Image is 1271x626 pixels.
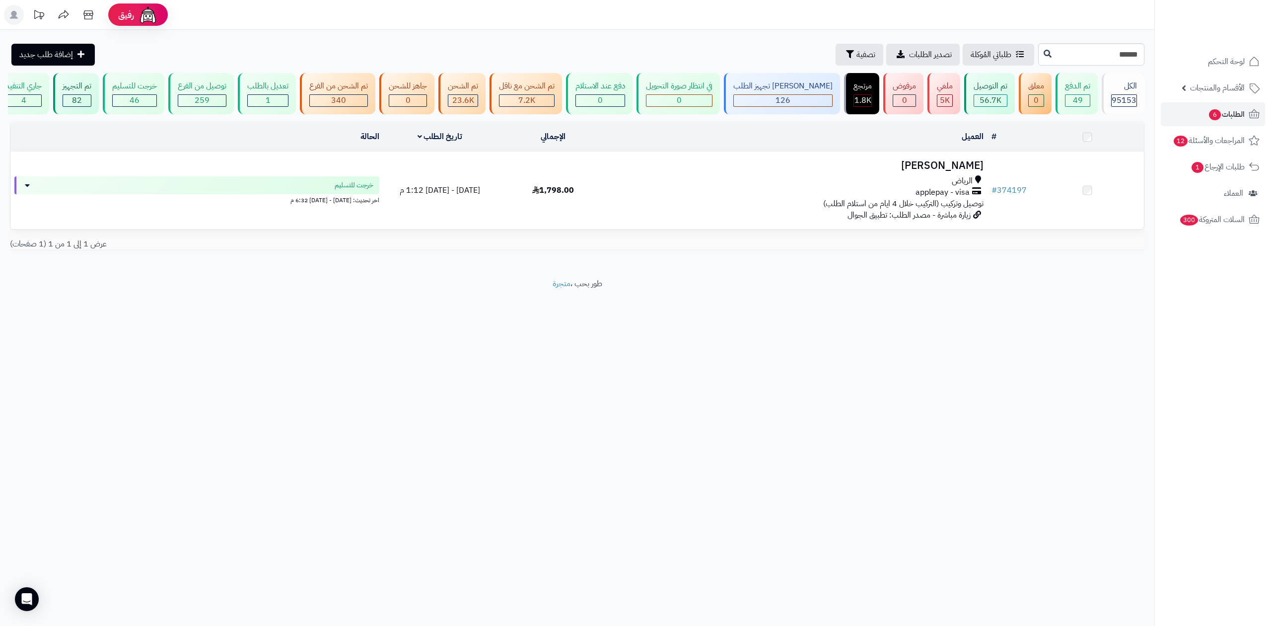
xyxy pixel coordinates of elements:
[1112,94,1136,106] span: 95153
[1161,50,1265,74] a: لوحة التحكم
[248,95,288,106] div: 1
[734,95,832,106] div: 126
[1029,95,1044,106] div: 0
[138,5,158,25] img: ai-face.png
[1054,73,1100,114] a: تم الدفع 49
[854,94,871,106] span: 1.8K
[309,80,368,92] div: تم الشحن من الفرع
[1190,81,1245,95] span: الأقسام والمنتجات
[646,80,712,92] div: في انتظار صورة التحويل
[916,187,970,198] span: applepay - visa
[646,95,712,106] div: 0
[436,73,488,114] a: تم الشحن 23.6K
[389,80,427,92] div: جاهز للشحن
[1100,73,1146,114] a: الكل95153
[266,94,271,106] span: 1
[902,94,907,106] span: 0
[195,94,210,106] span: 259
[940,94,950,106] span: 5K
[575,80,625,92] div: دفع عند الاستلام
[26,5,51,27] a: تحديثات المنصة
[1191,160,1245,174] span: طلبات الإرجاع
[576,95,625,106] div: 0
[178,80,226,92] div: توصيل من الفرع
[448,80,478,92] div: تم الشحن
[1161,181,1265,205] a: العملاء
[72,94,82,106] span: 82
[63,95,91,106] div: 82
[598,94,603,106] span: 0
[377,73,436,114] a: جاهز للشحن 0
[406,94,411,106] span: 0
[980,94,1001,106] span: 56.7K
[178,95,226,106] div: 259
[974,80,1007,92] div: تم التوصيل
[937,80,953,92] div: ملغي
[991,184,997,196] span: #
[1173,134,1245,148] span: المراجعات والأسئلة
[310,95,367,106] div: 340
[448,95,478,106] div: 23559
[298,73,377,114] a: تم الشحن من الفرع 340
[962,73,1017,114] a: تم التوصيل 56.7K
[991,184,1027,196] a: #374197
[15,587,39,611] div: Open Intercom Messenger
[1174,136,1188,147] span: 12
[11,44,95,66] a: إضافة طلب جديد
[1179,213,1245,227] span: السلات المتروكة
[1203,28,1262,49] img: logo-2.png
[1111,80,1137,92] div: الكل
[881,73,925,114] a: مرفوض 0
[21,94,26,106] span: 4
[991,131,996,143] a: #
[564,73,635,114] a: دفع عند الاستلام 0
[553,278,570,290] a: متجرة
[937,95,952,106] div: 4975
[541,131,565,143] a: الإجمالي
[909,49,952,61] span: تصدير الطلبات
[1017,73,1054,114] a: معلق 0
[893,80,916,92] div: مرفوض
[335,180,373,190] span: خرجت للتسليم
[1034,94,1039,106] span: 0
[722,73,842,114] a: [PERSON_NAME] تجهيز الطلب 126
[418,131,463,143] a: تاريخ الطلب
[130,94,140,106] span: 46
[247,80,288,92] div: تعديل بالطلب
[14,194,379,205] div: اخر تحديث: [DATE] - [DATE] 6:32 م
[63,80,91,92] div: تم التجهيز
[886,44,960,66] a: تصدير الطلبات
[1208,55,1245,69] span: لوحة التحكم
[776,94,790,106] span: 126
[331,94,346,106] span: 340
[1180,215,1198,226] span: 300
[925,73,962,114] a: ملغي 5K
[532,184,574,196] span: 1,798.00
[1224,186,1243,200] span: العملاء
[963,44,1034,66] a: طلباتي المُوكلة
[842,73,881,114] a: مرتجع 1.8K
[1065,80,1090,92] div: تم الدفع
[614,160,983,171] h3: [PERSON_NAME]
[112,80,157,92] div: خرجت للتسليم
[360,131,379,143] a: الحالة
[847,209,971,221] span: زيارة مباشرة - مصدر الطلب: تطبيق الجوال
[113,95,156,106] div: 46
[51,73,101,114] a: تم التجهيز 82
[893,95,916,106] div: 0
[635,73,722,114] a: في انتظار صورة التحويل 0
[452,94,474,106] span: 23.6K
[400,184,480,196] span: [DATE] - [DATE] 1:12 م
[101,73,166,114] a: خرجت للتسليم 46
[488,73,564,114] a: تم الشحن مع ناقل 7.2K
[1161,208,1265,232] a: السلات المتروكة300
[2,238,577,250] div: عرض 1 إلى 1 من 1 (1 صفحات)
[854,95,871,106] div: 1813
[389,95,426,106] div: 0
[499,95,554,106] div: 7223
[962,131,984,143] a: العميل
[6,95,41,106] div: 4
[856,49,875,61] span: تصفية
[118,9,134,21] span: رفيق
[19,49,73,61] span: إضافة طلب جديد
